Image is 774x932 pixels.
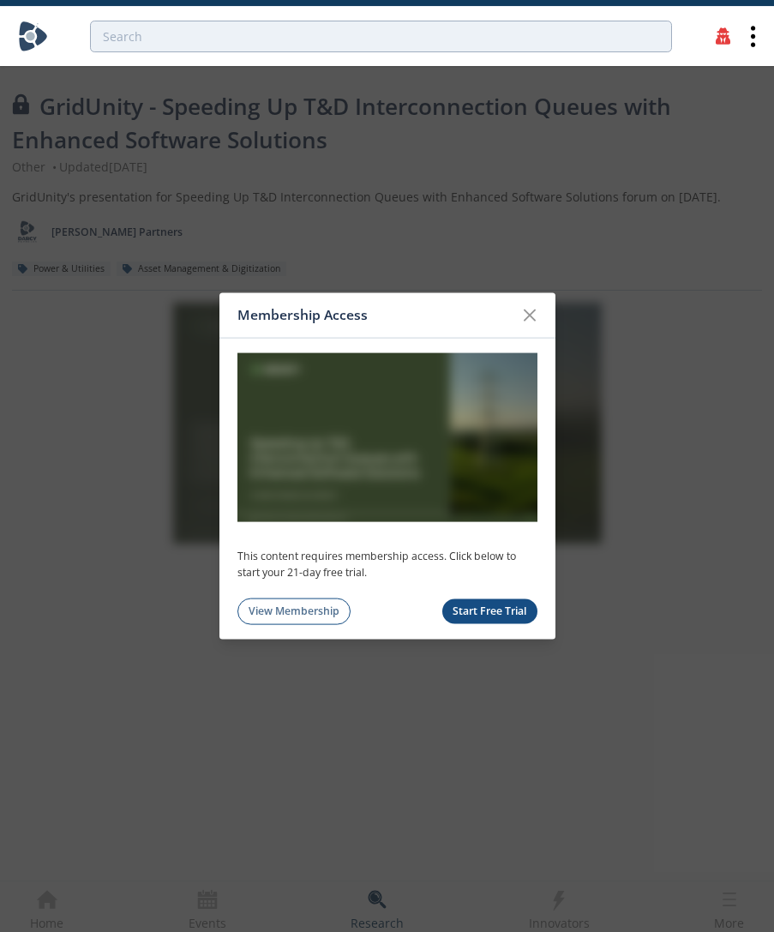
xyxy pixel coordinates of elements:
img: Home [18,21,48,51]
div: Membership Access [237,298,514,331]
input: Advanced Search [90,21,672,52]
a: View Membership [237,598,351,625]
button: Start Free Trial [442,599,537,624]
p: This content requires membership access. Click below to start your 21-day free trial. [237,549,537,580]
img: Membership [237,353,537,522]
